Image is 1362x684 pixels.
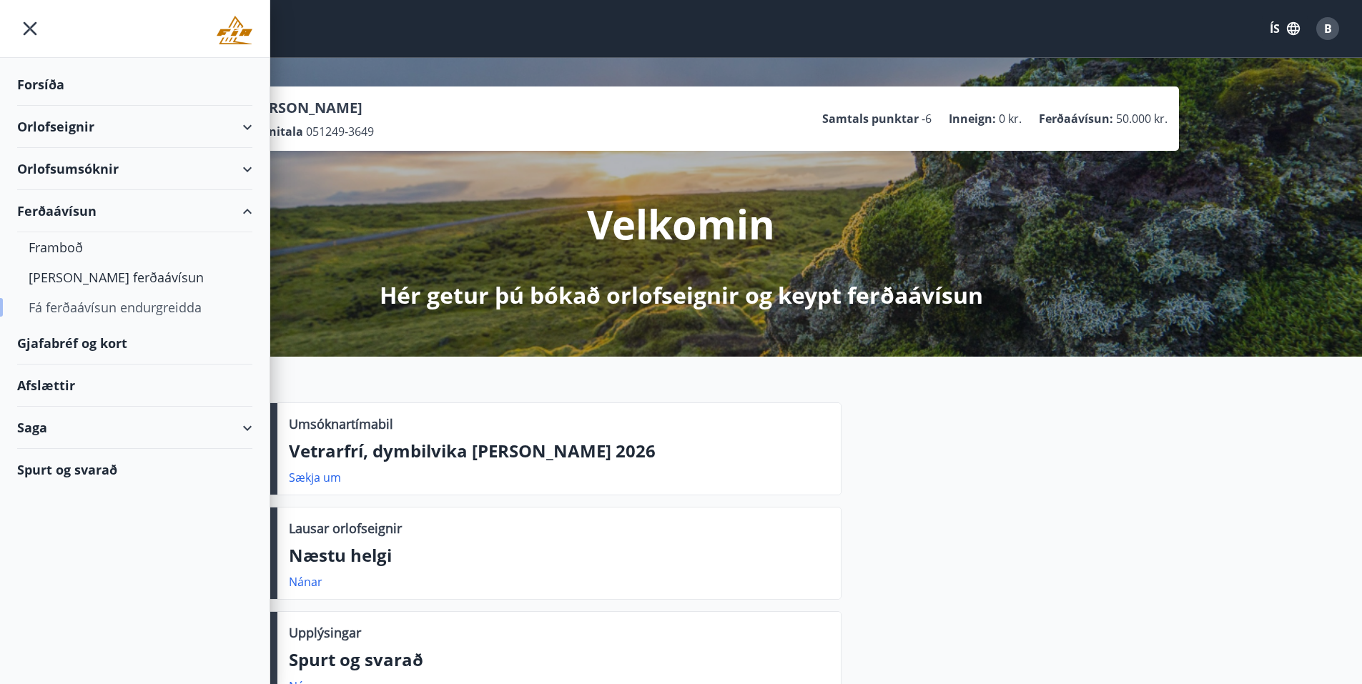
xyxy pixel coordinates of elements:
[17,190,252,232] div: Ferðaávísun
[17,322,252,365] div: Gjafabréf og kort
[217,16,252,44] img: union_logo
[289,470,341,485] a: Sækja um
[289,623,361,642] p: Upplýsingar
[17,16,43,41] button: menu
[289,543,829,567] p: Næstu helgi
[306,124,374,139] span: 051249-3649
[289,439,829,463] p: Vetrarfrí, dymbilvika [PERSON_NAME] 2026
[17,106,252,148] div: Orlofseignir
[29,232,241,262] div: Framboð
[999,111,1022,127] span: 0 kr.
[289,415,393,433] p: Umsóknartímabil
[380,279,983,311] p: Hér getur þú bókað orlofseignir og keypt ferðaávísun
[1311,11,1345,46] button: B
[17,407,252,449] div: Saga
[289,648,829,672] p: Spurt og svarað
[29,262,241,292] div: [PERSON_NAME] ferðaávísun
[922,111,932,127] span: -6
[949,111,996,127] p: Inneign :
[29,292,241,322] div: Fá ferðaávísun endurgreidda
[247,98,374,118] p: [PERSON_NAME]
[1262,16,1308,41] button: ÍS
[247,124,303,139] p: Kennitala
[587,197,775,251] p: Velkomin
[1039,111,1113,127] p: Ferðaávísun :
[17,449,252,490] div: Spurt og svarað
[1324,21,1332,36] span: B
[17,148,252,190] div: Orlofsumsóknir
[822,111,919,127] p: Samtals punktar
[289,574,322,590] a: Nánar
[17,365,252,407] div: Afslættir
[1116,111,1168,127] span: 50.000 kr.
[289,519,402,537] p: Lausar orlofseignir
[17,64,252,106] div: Forsíða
